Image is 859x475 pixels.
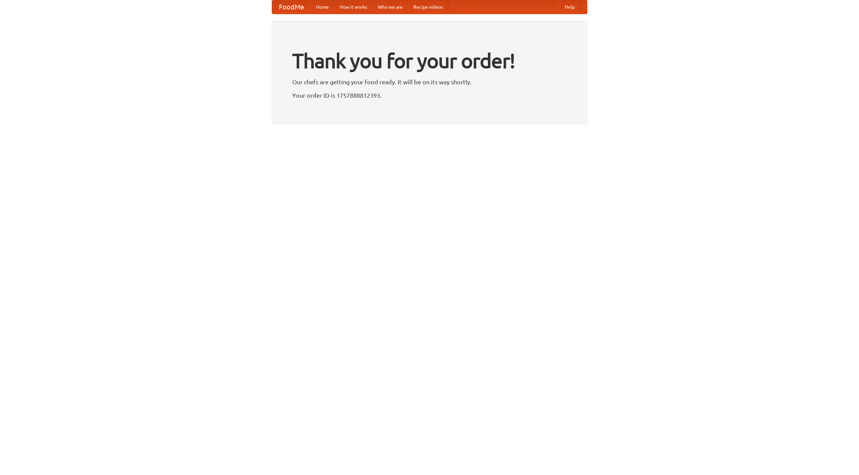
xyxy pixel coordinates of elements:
h1: Thank you for your order! [292,45,567,77]
a: FoodMe [272,0,311,14]
a: Who we are [372,0,408,14]
a: Recipe videos [408,0,448,14]
p: Our chefs are getting your food ready. It will be on its way shortly. [292,77,567,87]
p: Your order ID is 1757888812393. [292,90,567,100]
a: Help [559,0,580,14]
a: Home [311,0,334,14]
a: How it works [334,0,372,14]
